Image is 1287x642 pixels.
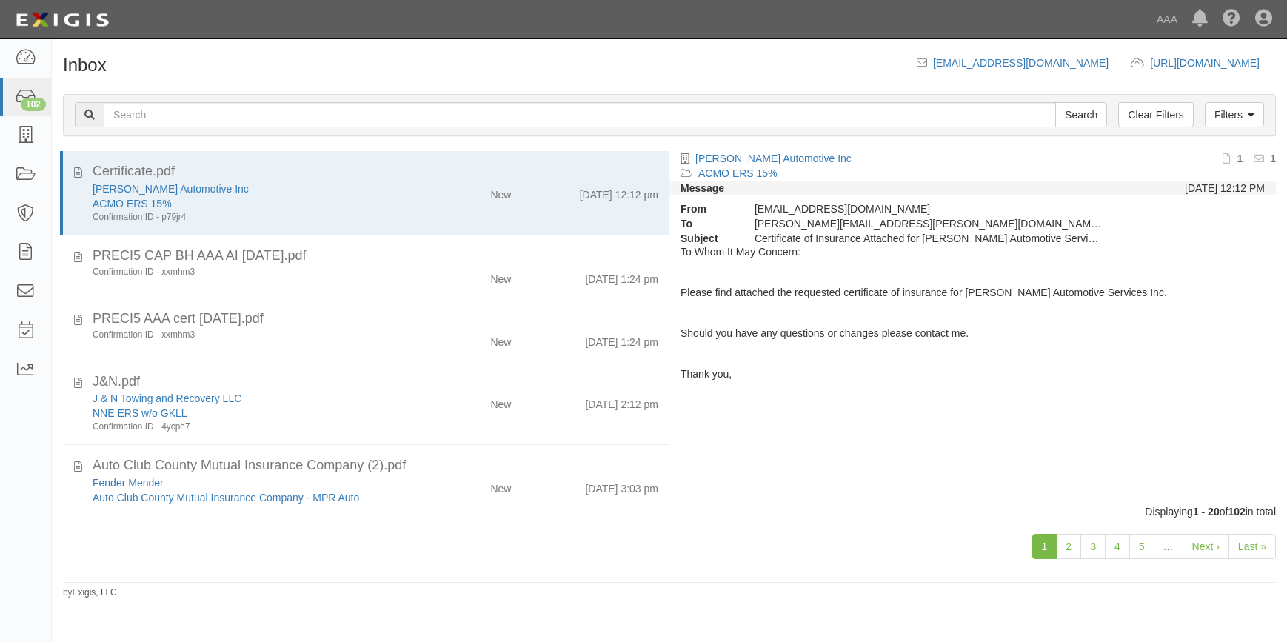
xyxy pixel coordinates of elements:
div: Auto Club County Mutual Insurance Company - MPR Auto [93,490,413,505]
a: AAA [1149,4,1185,34]
a: 5 [1129,534,1154,559]
div: J&N.pdf [93,372,658,392]
div: [DATE] 1:24 pm [585,266,658,287]
span: Should you have any questions or changes please contact me. [681,327,969,339]
div: Auto Club County Mutual Insurance Company (2).pdf [93,456,658,475]
strong: Message [681,182,724,194]
a: Auto Club County Mutual Insurance Company - MPR Auto [93,492,359,504]
a: … [1154,534,1183,559]
b: 102 [1228,506,1245,518]
div: Confirmation ID - xxmhm3 [93,329,413,341]
a: [EMAIL_ADDRESS][DOMAIN_NAME] [933,57,1109,69]
div: New [490,329,511,350]
div: NNE ERS w/o GKLL [93,406,413,421]
div: Confirmation ID - xxmhm3 [93,266,413,278]
div: New [490,181,511,202]
div: 102 [21,98,46,111]
a: 3 [1080,534,1106,559]
div: Confirmation ID - p79jr4 [93,211,413,224]
div: J & N Towing and Recovery LLC [93,391,413,406]
a: 1 [1032,534,1057,559]
a: Fender Mender [93,477,164,489]
a: 4 [1105,534,1130,559]
b: 1 - 20 [1193,506,1220,518]
input: Search [104,102,1056,127]
div: Fender Mender [93,475,413,490]
input: Search [1055,102,1107,127]
div: [DATE] 1:24 pm [585,329,658,350]
div: ACMO ERS 15% [93,196,413,211]
span: Thank you, [681,368,732,380]
a: Exigis, LLC [73,587,117,598]
div: Tully.Benjamin@aaamissouri.com,agreement-a7cwkw@ace.complianz.com [743,216,1113,231]
i: Help Center - Complianz [1223,10,1240,28]
div: [DATE] 12:12 pm [580,181,658,202]
div: [DATE] 2:12 pm [585,391,658,412]
div: [DATE] 3:03 pm [585,475,658,496]
div: Certificate of Insurance Attached for Bledsoe Automotive Services Inc [743,231,1113,246]
a: Last » [1228,534,1276,559]
a: J & N Towing and Recovery LLC [93,392,241,404]
div: PRECI5 CAP BH AAA AI 6.30.25.pdf [93,247,658,266]
a: 2 [1056,534,1081,559]
div: New [490,266,511,287]
div: This electronic mail message contains information that (a) is or may be PRIVILEGED, CONFIDENTIAL,... [669,246,1276,412]
a: ACMO ERS 15% [93,198,172,210]
div: [EMAIL_ADDRESS][DOMAIN_NAME] [743,201,1113,216]
a: [PERSON_NAME] Automotive Inc [695,153,852,164]
b: 1 [1237,153,1243,164]
span: Please find attached the requested certificate of insurance for [PERSON_NAME] Automotive Services... [681,287,1167,298]
div: New [490,391,511,412]
a: ACMO ERS 15% [698,167,778,179]
span: To Whom It May Concern: [681,246,800,258]
strong: From [669,201,743,216]
div: Bledsoe Automotive Inc [93,181,413,196]
a: Filters [1205,102,1264,127]
small: by [63,586,117,599]
div: Certificate.pdf [93,162,658,181]
h1: Inbox [63,56,107,75]
a: Clear Filters [1118,102,1193,127]
div: Displaying of in total [52,504,1287,519]
div: PRECI5 AAA cert 9.10.25.pdf [93,310,658,329]
strong: Subject [669,231,743,246]
img: logo-5460c22ac91f19d4615b14bd174203de0afe785f0fc80cf4dbbc73dc1793850b.png [11,7,113,33]
div: New [490,475,511,496]
b: 1 [1270,153,1276,164]
div: [DATE] 12:12 PM [1185,181,1265,195]
a: NNE ERS w/o GKLL [93,407,187,419]
a: Next › [1183,534,1229,559]
div: Confirmation ID - 4ycpe7 [93,421,413,433]
a: [URL][DOMAIN_NAME] [1150,57,1276,69]
strong: To [669,216,743,231]
a: [PERSON_NAME] Automotive Inc [93,183,249,195]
